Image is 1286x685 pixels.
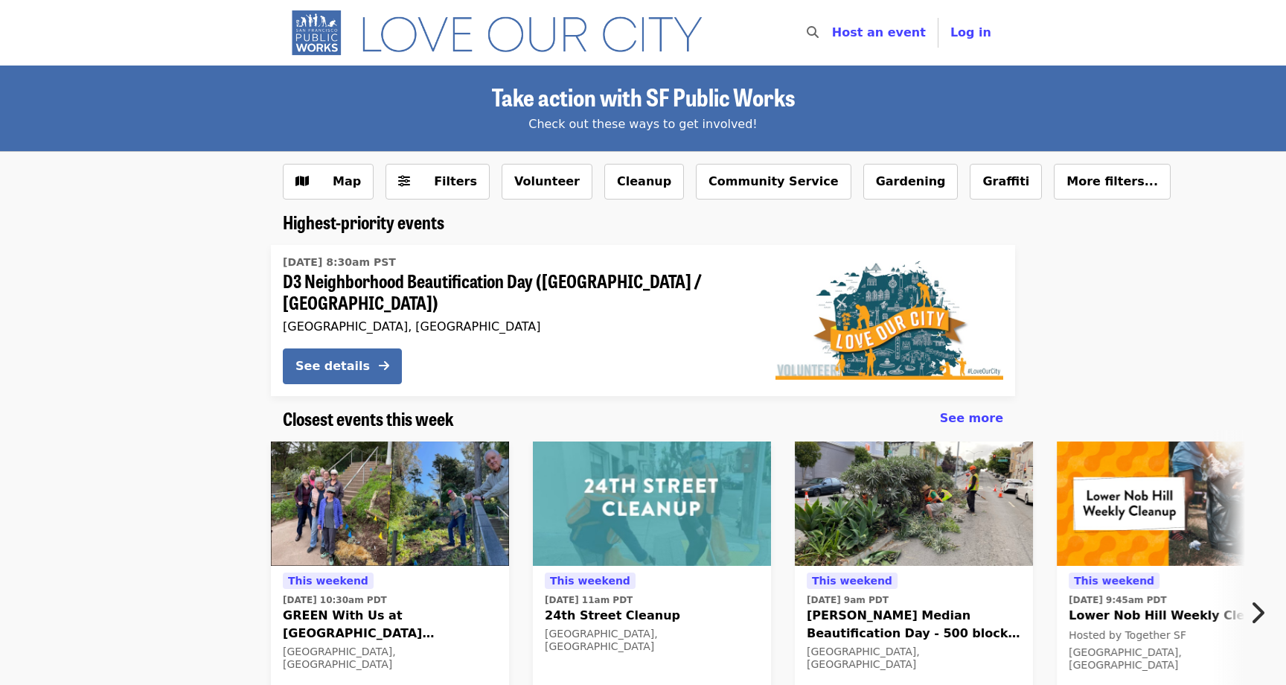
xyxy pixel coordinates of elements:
button: Gardening [863,164,959,200]
span: Lower Nob Hill Weekly Cleanup [1069,607,1283,625]
span: [PERSON_NAME] Median Beautification Day - 500 block and 600 block [807,607,1021,643]
time: [DATE] 11am PDT [545,593,633,607]
button: Graffiti [970,164,1042,200]
button: Community Service [696,164,851,200]
span: Map [333,174,361,188]
span: Highest-priority events [283,208,444,235]
span: Take action with SF Public Works [492,79,795,114]
i: arrow-right icon [379,359,389,373]
img: 24th Street Cleanup organized by SF Public Works [533,442,771,567]
span: See more [940,411,1003,425]
a: Closest events this week [283,408,454,430]
span: D3 Neighborhood Beautification Day ([GEOGRAPHIC_DATA] / [GEOGRAPHIC_DATA]) [283,270,752,313]
button: More filters... [1054,164,1171,200]
img: D3 Neighborhood Beautification Day (North Beach / Russian Hill) organized by SF Public Works [775,261,1003,380]
div: [GEOGRAPHIC_DATA], [GEOGRAPHIC_DATA] [283,319,752,334]
time: [DATE] 9am PDT [807,593,889,607]
a: See details for "D3 Neighborhood Beautification Day (North Beach / Russian Hill)" [271,245,1015,396]
span: Hosted by Together SF [1069,629,1186,641]
span: More filters... [1066,174,1158,188]
i: map icon [295,174,309,188]
time: [DATE] 8:30am PST [283,255,396,270]
input: Search [828,15,839,51]
span: This weekend [812,575,892,587]
button: Volunteer [502,164,592,200]
span: Filters [434,174,477,188]
div: Closest events this week [271,408,1015,430]
span: GREEN With Us at [GEOGRAPHIC_DATA][PERSON_NAME] [283,607,497,643]
div: Check out these ways to get involved! [283,115,1003,133]
span: Closest events this week [283,405,454,431]
button: Filters (0 selected) [386,164,490,200]
div: [GEOGRAPHIC_DATA], [GEOGRAPHIC_DATA] [807,646,1021,671]
button: See details [283,348,402,384]
time: [DATE] 10:30am PDT [283,593,387,607]
img: Guerrero Median Beautification Day - 500 block and 600 block organized by SF Public Works [795,442,1033,567]
a: Host an event [832,25,926,39]
span: This weekend [288,575,368,587]
a: See more [940,410,1003,427]
i: search icon [807,25,819,39]
button: Cleanup [604,164,684,200]
div: [GEOGRAPHIC_DATA], [GEOGRAPHIC_DATA] [545,628,759,653]
div: [GEOGRAPHIC_DATA], [GEOGRAPHIC_DATA] [1069,646,1283,672]
div: [GEOGRAPHIC_DATA], [GEOGRAPHIC_DATA] [283,646,497,671]
span: This weekend [550,575,630,587]
span: This weekend [1074,575,1154,587]
span: 24th Street Cleanup [545,607,759,625]
button: Next item [1237,592,1286,634]
i: sliders-h icon [398,174,410,188]
img: SF Public Works - Home [283,9,724,57]
img: GREEN With Us at Upper Esmeralda Stairway Garden organized by SF Public Works [271,442,509,567]
button: Log in [938,18,1003,48]
i: chevron-right icon [1250,599,1264,627]
span: Log in [950,25,991,39]
button: Show map view [283,164,374,200]
div: See details [295,357,370,375]
time: [DATE] 9:45am PDT [1069,593,1166,607]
